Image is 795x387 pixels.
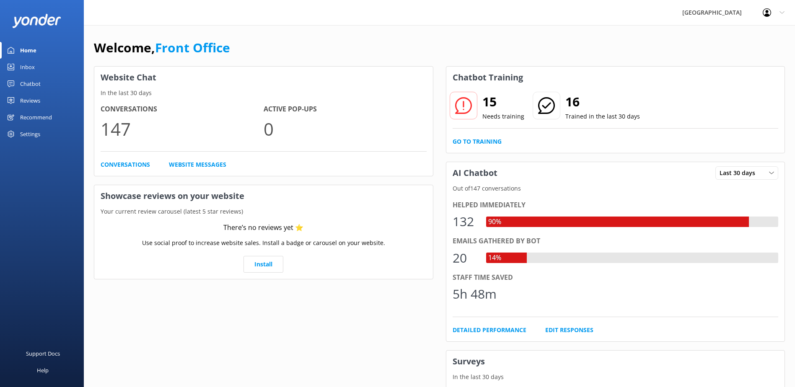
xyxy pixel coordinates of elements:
div: Staff time saved [453,272,779,283]
div: 14% [486,253,503,263]
div: Chatbot [20,75,41,92]
div: Reviews [20,92,40,109]
div: Home [20,42,36,59]
img: yonder-white-logo.png [13,14,61,28]
h4: Active Pop-ups [264,104,427,115]
h3: Surveys [446,351,785,372]
div: 20 [453,248,478,268]
p: In the last 30 days [446,372,785,382]
h4: Conversations [101,104,264,115]
p: Use social proof to increase website sales. Install a badge or carousel on your website. [142,238,385,248]
div: Help [37,362,49,379]
a: Detailed Performance [453,325,526,335]
h3: Website Chat [94,67,433,88]
div: Settings [20,126,40,142]
p: Out of 147 conversations [446,184,785,193]
div: Inbox [20,59,35,75]
h3: AI Chatbot [446,162,504,184]
p: In the last 30 days [94,88,433,98]
div: 132 [453,212,478,232]
a: Website Messages [169,160,226,169]
a: Edit Responses [545,325,593,335]
span: Last 30 days [720,168,760,178]
div: Recommend [20,109,52,126]
h2: 16 [565,92,640,112]
div: 90% [486,217,503,227]
a: Install [243,256,283,273]
div: Support Docs [26,345,60,362]
p: 147 [101,115,264,143]
h3: Chatbot Training [446,67,529,88]
p: Your current review carousel (latest 5 star reviews) [94,207,433,216]
h1: Welcome, [94,38,230,58]
a: Front Office [155,39,230,56]
div: Helped immediately [453,200,779,211]
div: 5h 48m [453,284,497,304]
p: Needs training [482,112,524,121]
div: There’s no reviews yet ⭐ [223,222,303,233]
p: Trained in the last 30 days [565,112,640,121]
p: 0 [264,115,427,143]
h3: Showcase reviews on your website [94,185,433,207]
div: Emails gathered by bot [453,236,779,247]
h2: 15 [482,92,524,112]
a: Go to Training [453,137,502,146]
a: Conversations [101,160,150,169]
